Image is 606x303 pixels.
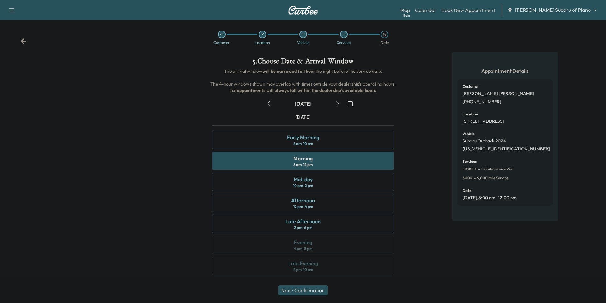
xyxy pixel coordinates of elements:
div: [DATE] [296,114,311,120]
h6: Vehicle [463,132,475,136]
div: 5 [381,31,388,38]
div: Location [255,41,270,45]
span: - [477,166,480,172]
a: Calendar [415,6,436,14]
span: MOBILE [463,167,477,172]
div: 2 pm - 6 pm [294,225,312,230]
a: Book New Appointment [442,6,495,14]
h6: Customer [463,85,479,88]
div: Services [337,41,351,45]
a: MapBeta [400,6,410,14]
div: Mid-day [294,176,313,183]
div: 6 am - 10 am [293,141,313,146]
div: Early Morning [287,134,319,141]
div: [DATE] [295,100,312,107]
span: 6,000 mile Service [476,176,508,181]
span: [PERSON_NAME] Subaru of Plano [515,6,591,14]
p: [PERSON_NAME] [PERSON_NAME] [463,91,534,97]
h5: Appointment Details [457,67,553,74]
span: The arrival window the night before the service date. The 4-hour windows shown may overlap with t... [210,68,397,93]
p: [US_VEHICLE_IDENTIFICATION_NUMBER] [463,146,550,152]
b: will be narrowed to 1 hour [262,68,315,74]
div: Beta [403,13,410,18]
div: Late Afternoon [285,217,321,225]
p: Subaru Outback 2024 [463,138,506,144]
div: Back [20,38,27,45]
div: Afternoon [291,196,315,204]
span: - [472,175,476,181]
h6: Services [463,160,477,163]
div: 10 am - 2 pm [293,183,313,188]
div: 8 am - 12 pm [293,162,313,167]
div: Vehicle [297,41,309,45]
p: [DATE] , 8:00 am - 12:00 pm [463,195,517,201]
img: Curbee Logo [288,6,318,15]
p: [PHONE_NUMBER] [463,99,501,105]
div: 12 pm - 4 pm [293,204,313,209]
button: Next: Confirmation [278,285,328,295]
div: Date [380,41,389,45]
h6: Location [463,112,478,116]
div: Customer [213,41,230,45]
h6: Date [463,189,471,193]
b: appointments will always fall within the dealership's available hours [237,87,376,93]
h1: 5 . Choose Date & Arrival Window [207,57,399,68]
span: 6000 [463,176,472,181]
p: [STREET_ADDRESS] [463,119,504,124]
span: Mobile Service Visit [480,167,514,172]
div: Morning [293,155,313,162]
